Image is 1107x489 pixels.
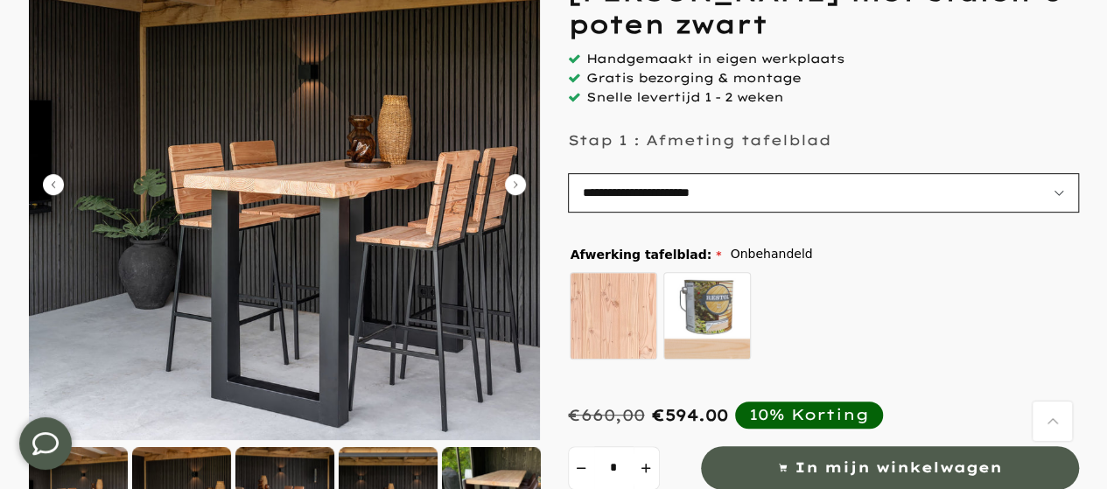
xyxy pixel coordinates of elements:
span: Snelle levertijd 1 - 2 weken [586,89,783,105]
div: €660,00 [568,405,645,425]
div: 10% Korting [749,405,869,424]
a: Terug naar boven [1033,402,1072,441]
select: autocomplete="off" [568,173,1079,213]
button: Carousel Next Arrow [505,174,526,195]
span: In mijn winkelwagen [795,455,1002,480]
span: Handgemaakt in eigen werkplaats [586,51,844,66]
button: Carousel Back Arrow [43,174,64,195]
p: Stap 1 : Afmeting tafelblad [568,131,831,149]
iframe: toggle-frame [2,400,89,487]
span: €594.00 [652,405,728,425]
span: Afwerking tafelblad: [571,248,722,261]
span: Onbehandeld [730,243,812,265]
span: Gratis bezorging & montage [586,70,801,86]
